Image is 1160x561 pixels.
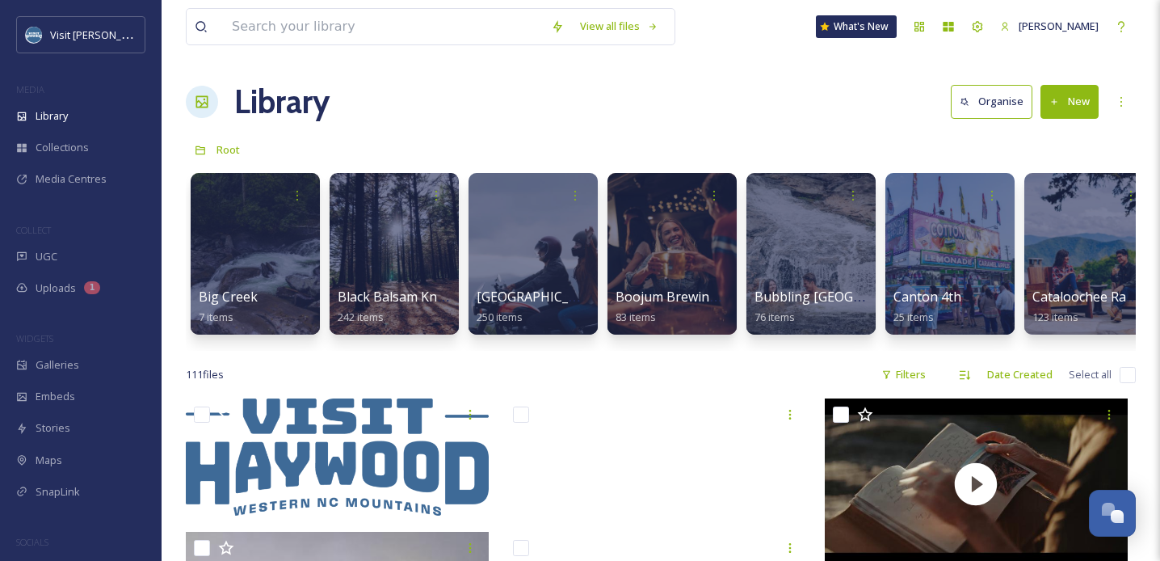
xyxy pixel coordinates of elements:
span: Canton 4th [893,288,961,306]
span: [PERSON_NAME] [1019,19,1099,33]
span: Stories [36,420,70,436]
span: Visit [PERSON_NAME] [50,27,153,42]
a: [PERSON_NAME] [992,11,1107,42]
span: Select all [1069,367,1112,382]
span: SOCIALS [16,536,48,548]
button: New [1040,85,1099,118]
a: Black Balsam Knob242 items [338,289,453,324]
span: 111 file s [186,367,224,382]
span: COLLECT [16,224,51,236]
span: 7 items [199,310,233,324]
span: 123 items [1032,310,1078,324]
span: Maps [36,453,62,468]
span: Root [216,142,240,157]
span: WIDGETS [16,332,53,344]
span: 250 items [477,310,523,324]
a: What's New [816,15,897,38]
img: Visit Haywood Logo White_120%= WNC.png [505,399,808,516]
span: Big Creek [199,288,258,306]
button: Organise [951,85,1032,118]
span: Galleries [36,357,79,373]
span: 25 items [893,310,934,324]
span: UGC [36,249,57,264]
a: Cataloochee Ranch123 items [1032,289,1148,324]
a: View all files [572,11,666,42]
div: 1 [84,281,100,294]
div: Date Created [979,359,1061,390]
a: Bubbling [GEOGRAPHIC_DATA]76 items [754,289,944,324]
a: Root [216,140,240,159]
span: 76 items [754,310,795,324]
span: Uploads [36,280,76,296]
span: [GEOGRAPHIC_DATA] [477,288,607,306]
div: Filters [873,359,934,390]
span: Media Centres [36,171,107,187]
span: Boojum Brewing Company [616,288,778,306]
span: SnapLink [36,484,80,500]
a: Boojum Brewing Company83 items [616,289,778,324]
button: Open Chat [1089,490,1136,537]
span: Embeds [36,389,75,404]
span: Collections [36,140,89,155]
a: Library [234,78,330,126]
span: Black Balsam Knob [338,288,453,306]
span: 242 items [338,310,384,324]
span: Library [36,108,68,124]
input: Search your library [224,9,543,44]
a: Canton 4th25 items [893,289,961,324]
span: MEDIA [16,83,44,95]
span: 83 items [616,310,656,324]
img: Visit Haywood Logo_MOUNTAIN BLUE.png [186,399,489,516]
span: Cataloochee Ranch [1032,288,1148,306]
a: [GEOGRAPHIC_DATA]250 items [477,289,607,324]
a: Organise [951,85,1040,118]
img: images.png [26,27,42,43]
span: Bubbling [GEOGRAPHIC_DATA] [754,288,944,306]
a: Big Creek7 items [199,289,258,324]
